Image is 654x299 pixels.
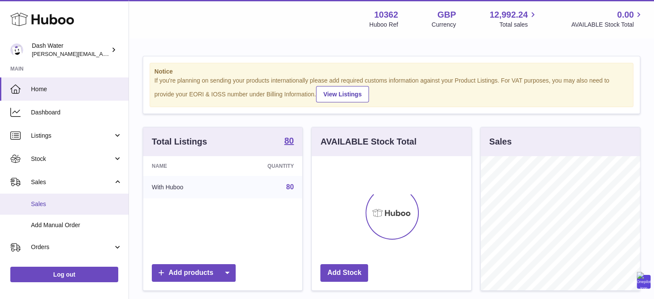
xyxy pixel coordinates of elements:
[284,136,294,145] strong: 80
[374,9,398,21] strong: 10362
[437,9,456,21] strong: GBP
[31,221,122,229] span: Add Manual Order
[286,183,294,191] a: 80
[571,9,644,29] a: 0.00 AVAILABLE Stock Total
[31,200,122,208] span: Sales
[284,136,294,147] a: 80
[10,267,118,282] a: Log out
[489,9,528,21] span: 12,992.24
[31,243,113,251] span: Orders
[432,21,456,29] div: Currency
[369,21,398,29] div: Huboo Ref
[154,77,629,102] div: If you're planning on sending your products internationally please add required customs informati...
[10,43,23,56] img: james@dash-water.com
[489,9,537,29] a: 12,992.24 Total sales
[489,136,512,148] h3: Sales
[31,155,113,163] span: Stock
[31,178,113,186] span: Sales
[571,21,644,29] span: AVAILABLE Stock Total
[617,9,634,21] span: 0.00
[32,50,172,57] span: [PERSON_NAME][EMAIL_ADDRESS][DOMAIN_NAME]
[154,68,629,76] strong: Notice
[31,132,113,140] span: Listings
[143,156,227,176] th: Name
[227,156,302,176] th: Quantity
[31,85,122,93] span: Home
[32,42,109,58] div: Dash Water
[143,176,227,198] td: With Huboo
[320,264,368,282] a: Add Stock
[320,136,416,148] h3: AVAILABLE Stock Total
[152,264,236,282] a: Add products
[31,108,122,117] span: Dashboard
[152,136,207,148] h3: Total Listings
[316,86,369,102] a: View Listings
[499,21,537,29] span: Total sales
